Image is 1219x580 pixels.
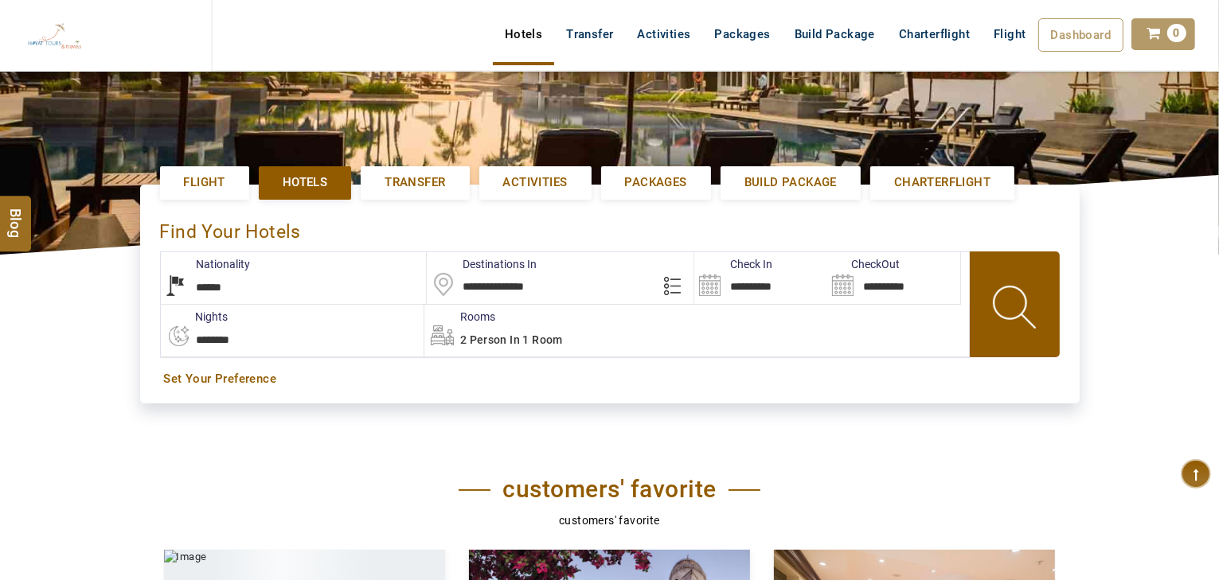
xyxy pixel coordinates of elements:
[160,204,1060,251] div: Find Your Hotels
[703,18,783,50] a: Packages
[783,18,887,50] a: Build Package
[427,256,537,272] label: Destinations In
[827,256,900,272] label: CheckOut
[424,309,495,325] label: Rooms
[503,174,568,191] span: Activities
[721,166,861,199] a: Build Package
[694,256,772,272] label: Check In
[6,208,26,222] span: Blog
[459,475,760,504] h2: customers' favorite
[184,174,225,191] span: Flight
[160,309,229,325] label: nights
[1051,28,1112,42] span: Dashboard
[160,166,249,199] a: Flight
[982,18,1037,34] a: Flight
[994,26,1026,42] span: Flight
[460,333,563,346] span: 2 Person in 1 Room
[894,174,990,191] span: Charterflight
[164,512,1056,529] p: customers' favorite
[1167,24,1186,42] span: 0
[625,174,687,191] span: Packages
[479,166,592,199] a: Activities
[385,174,445,191] span: Transfer
[899,27,970,41] span: Charterflight
[744,174,837,191] span: Build Package
[164,371,1056,387] a: Set Your Preference
[601,166,711,199] a: Packages
[870,166,1014,199] a: Charterflight
[887,18,982,50] a: Charterflight
[827,252,960,304] input: Search
[493,18,554,50] a: Hotels
[694,252,827,304] input: Search
[1131,18,1195,50] a: 0
[12,6,97,67] img: The Royal Line Holidays
[361,166,469,199] a: Transfer
[161,256,251,272] label: Nationality
[259,166,351,199] a: Hotels
[283,174,327,191] span: Hotels
[626,18,703,50] a: Activities
[554,18,625,50] a: Transfer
